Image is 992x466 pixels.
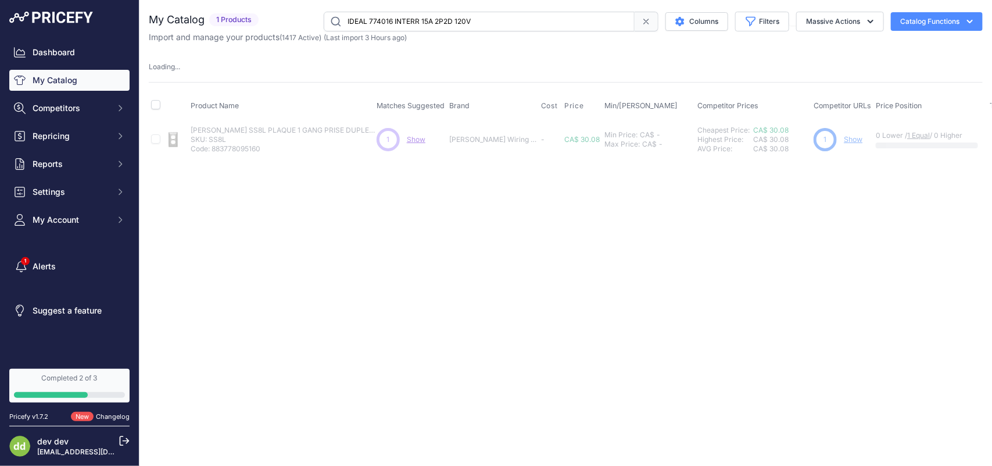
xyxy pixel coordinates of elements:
a: 1 Equal [907,131,930,140]
div: CA$ [642,140,657,149]
a: My Catalog [9,70,130,91]
a: Completed 2 of 3 [9,369,130,403]
div: - [657,140,662,149]
button: Repricing [9,126,130,147]
button: Massive Actions [796,12,884,31]
span: (Last import 3 Hours ago) [324,33,407,42]
a: Dashboard [9,42,130,63]
span: Min/[PERSON_NAME] [604,101,678,110]
a: Alerts [9,256,130,277]
a: Cheapest Price: [697,126,750,134]
a: Suggest a feature [9,300,130,321]
span: 1 [387,134,390,145]
a: [EMAIL_ADDRESS][DOMAIN_NAME] [37,447,159,456]
p: Code: 883778095160 [191,144,377,154]
p: Import and manage your products [149,31,407,43]
span: Competitors [33,102,109,114]
a: dev dev [37,436,69,446]
span: Cost [541,101,557,111]
div: AVG Price: [697,144,753,154]
button: My Account [9,209,130,230]
button: Price [564,101,586,111]
div: Highest Price: [697,135,753,144]
span: Brand [449,101,470,110]
span: 1 Products [209,13,259,27]
span: - [541,135,545,144]
button: Columns [665,12,728,31]
span: ( ) [280,33,321,42]
button: Reports [9,154,130,175]
a: Changelog [96,412,130,421]
a: CA$ 30.08 [753,126,789,134]
span: Reports [33,158,109,170]
button: Catalog Functions [891,12,983,31]
span: My Account [33,214,109,226]
div: CA$ [640,130,654,140]
div: Completed 2 of 3 [14,373,125,383]
span: Product Name [191,101,239,110]
span: Settings [33,186,109,198]
div: Pricefy v1.7.2 [9,412,48,422]
p: [PERSON_NAME] Wiring [PERSON_NAME] [449,135,536,144]
a: Show [407,135,425,144]
a: 1417 Active [282,33,319,42]
span: Price [564,101,583,111]
span: Matches Suggested [377,101,445,110]
h2: My Catalog [149,12,205,28]
span: CA$ 30.08 [564,135,600,144]
span: Repricing [33,130,109,142]
button: Filters [735,12,789,31]
a: Show [844,135,862,144]
span: Price Position [876,101,922,110]
p: [PERSON_NAME] SS8L PLAQUE 1 GANG PRISE DUPLEX 430 SS [191,126,377,135]
div: Max Price: [604,140,640,149]
button: Settings [9,182,130,202]
span: New [71,412,94,422]
p: 0 Lower / / 0 Higher [876,131,978,140]
button: Competitors [9,98,130,119]
span: CA$ 30.08 [753,135,789,144]
button: Cost [541,101,560,111]
p: SKU: SS8L [191,135,377,144]
div: - [654,130,660,140]
span: Competitor Prices [697,101,758,110]
span: Loading [149,62,180,71]
span: Competitor URLs [814,101,871,110]
nav: Sidebar [9,42,130,355]
img: Pricefy Logo [9,12,93,23]
input: Search [324,12,635,31]
span: ... [175,62,180,71]
span: 1 [824,134,827,145]
div: CA$ 30.08 [753,144,809,154]
div: Min Price: [604,130,638,140]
